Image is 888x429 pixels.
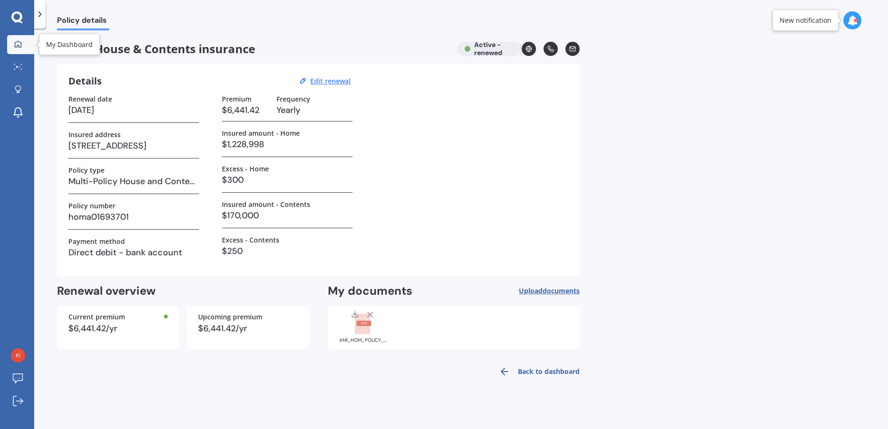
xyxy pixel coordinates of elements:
[68,210,199,224] h3: homa01693701
[57,42,449,56] span: House & Contents insurance
[68,166,105,174] label: Policy type
[68,139,199,153] h3: [STREET_ADDRESS]
[328,284,412,298] h2: My documents
[222,200,310,208] label: Insured amount - Contents
[277,103,353,117] h3: Yearly
[222,236,279,244] label: Excess - Contents
[68,202,115,210] label: Policy number
[780,16,831,25] div: New notification
[222,137,353,151] h3: $1,228,998
[519,284,580,298] button: Uploaddocuments
[68,95,112,103] label: Renewal date
[11,348,25,363] img: 418f69830b1b7084ecd04ed9ff3cfea7
[198,324,297,333] div: $6,441.42/yr
[543,286,580,295] span: documents
[46,40,93,49] div: My Dashboard
[198,314,297,320] div: Upcoming premium
[68,131,121,139] label: Insured address
[222,173,353,187] h3: $300
[222,95,251,103] label: Premium
[222,165,269,173] label: Excess - Home
[277,95,310,103] label: Frequency
[68,237,125,245] label: Payment method
[222,103,269,117] h3: $6,441.42
[68,103,199,117] h3: [DATE]
[307,77,353,85] button: Edit renewal
[68,75,102,87] h3: Details
[222,129,300,137] label: Insured amount - Home
[57,16,109,28] span: Policy details
[519,287,580,295] span: Upload
[68,324,168,333] div: $6,441.42/yr
[222,208,353,223] h3: $170,000
[339,338,387,343] div: AMI_HOM_POLICY_SCHEDULE_HOMA01693701_20250918090557975.pdf
[222,244,353,258] h3: $250
[310,76,351,85] u: Edit renewal
[68,314,168,320] div: Current premium
[68,245,199,260] h3: Direct debit - bank account
[493,360,580,383] a: Back to dashboard
[57,284,309,298] h2: Renewal overview
[68,174,199,188] h3: Multi-Policy House and Contents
